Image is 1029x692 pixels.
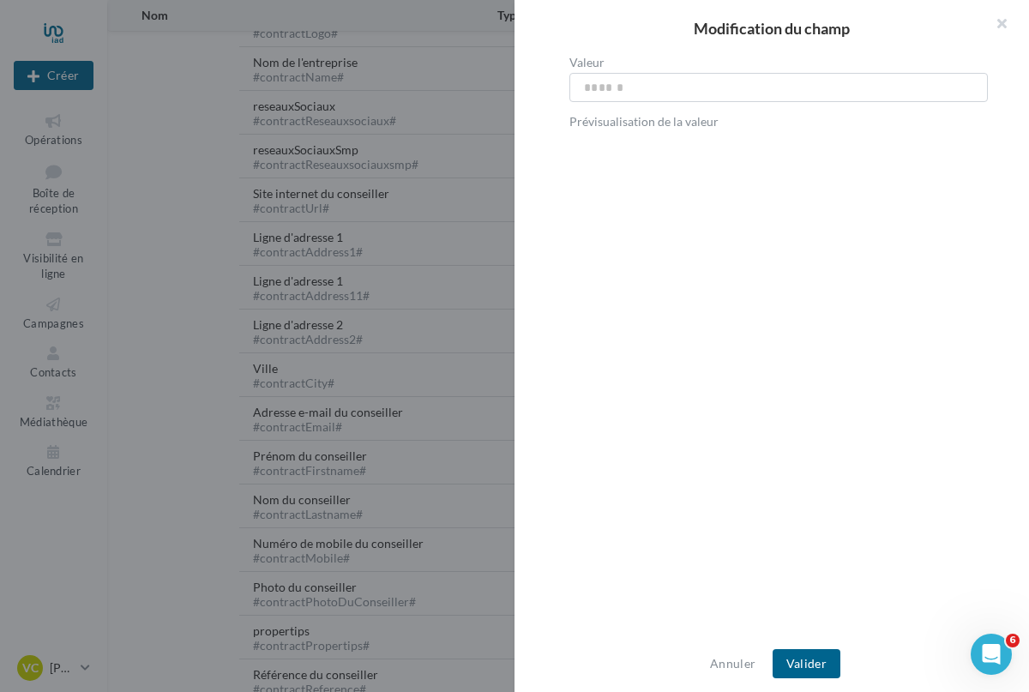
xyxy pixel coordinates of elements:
[569,57,988,69] label: Valeur
[569,116,988,128] label: Prévisualisation de la valeur
[971,634,1012,675] iframe: Intercom live chat
[1006,634,1020,647] span: 6
[542,21,1002,36] h2: Modification du champ
[703,653,762,674] button: Annuler
[773,649,840,678] button: Valider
